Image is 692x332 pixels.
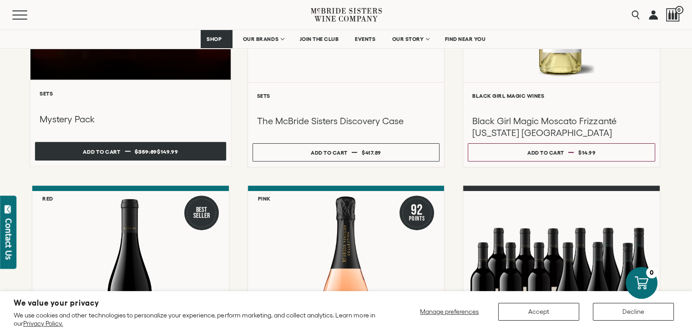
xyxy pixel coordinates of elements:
div: Add to cart [527,146,564,159]
h2: We value your privacy [14,299,381,307]
h6: Sets [40,91,221,96]
span: $149.99 [157,148,178,154]
a: JOIN THE CLUB [294,30,345,48]
h6: Red [42,196,53,201]
span: 0 [675,6,683,14]
a: FIND NEAR YOU [439,30,492,48]
button: Accept [498,303,579,321]
span: $417.89 [362,150,381,156]
span: Manage preferences [420,308,479,315]
a: SHOP [201,30,232,48]
button: Add to cart $14.99 [468,143,655,161]
h3: Mystery Pack [40,113,221,126]
a: OUR BRANDS [237,30,289,48]
span: SHOP [207,36,222,42]
a: Privacy Policy. [23,320,63,327]
s: $359.89 [135,148,157,154]
div: 0 [646,267,657,278]
span: FIND NEAR YOU [445,36,486,42]
span: OUR BRANDS [243,36,278,42]
button: Decline [593,303,674,321]
h3: The McBride Sisters Discovery Case [257,115,435,127]
button: Add to cart $359.89 $149.99 [35,142,226,161]
h6: Sets [257,93,435,99]
h6: Black Girl Magic Wines [472,93,651,99]
span: JOIN THE CLUB [300,36,339,42]
a: EVENTS [349,30,381,48]
p: We use cookies and other technologies to personalize your experience, perform marketing, and coll... [14,311,381,327]
button: Manage preferences [414,303,485,321]
h3: Black Girl Magic Moscato Frizzanté [US_STATE] [GEOGRAPHIC_DATA] [472,115,651,139]
div: Add to cart [311,146,348,159]
h6: Pink [258,196,271,201]
div: Add to cart [83,145,120,158]
button: Add to cart $417.89 [253,143,440,161]
span: OUR STORY [392,36,424,42]
div: Contact Us [4,218,13,260]
span: $14.99 [578,150,596,156]
span: EVENTS [355,36,375,42]
button: Mobile Menu Trigger [12,10,45,20]
a: OUR STORY [386,30,434,48]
